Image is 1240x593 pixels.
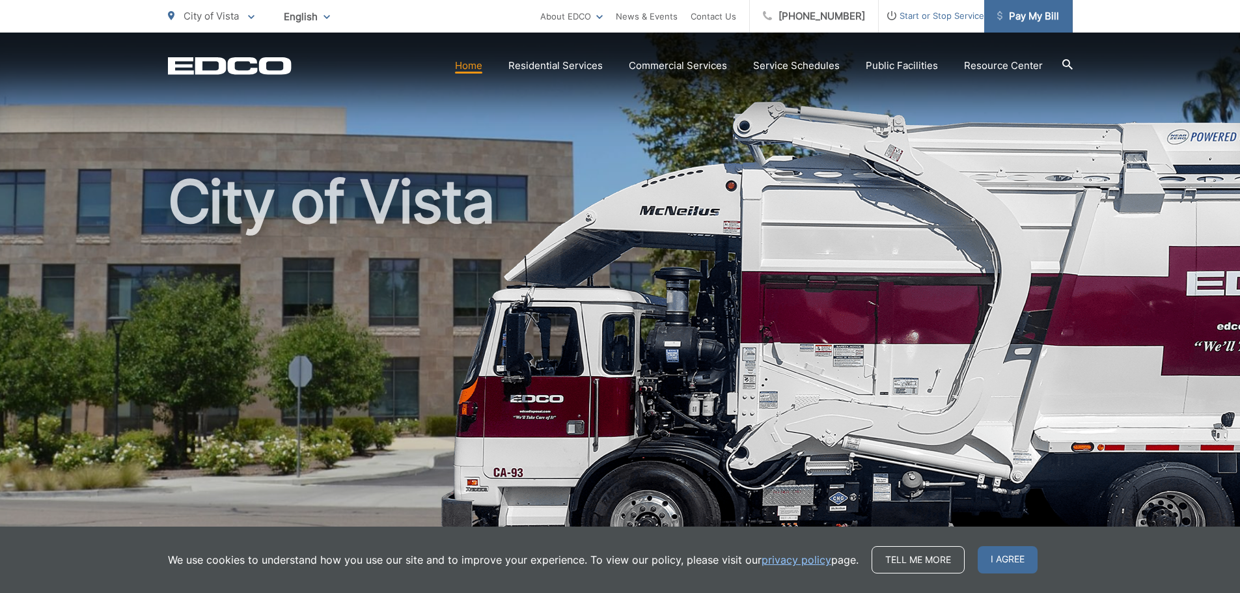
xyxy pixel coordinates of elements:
a: Public Facilities [866,58,938,74]
a: Service Schedules [753,58,840,74]
a: News & Events [616,8,678,24]
p: We use cookies to understand how you use our site and to improve your experience. To view our pol... [168,552,859,568]
span: I agree [978,546,1038,573]
a: Resource Center [964,58,1043,74]
span: English [274,5,340,28]
a: Home [455,58,482,74]
a: About EDCO [540,8,603,24]
span: City of Vista [184,10,239,22]
a: privacy policy [762,552,831,568]
a: Tell me more [872,546,965,573]
a: EDCD logo. Return to the homepage. [168,57,292,75]
a: Contact Us [691,8,736,24]
span: Pay My Bill [997,8,1059,24]
h1: City of Vista [168,169,1073,581]
a: Commercial Services [629,58,727,74]
a: Residential Services [508,58,603,74]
